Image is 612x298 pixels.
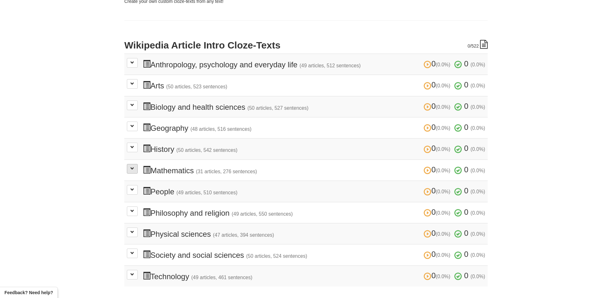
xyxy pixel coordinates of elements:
small: (0.0%) [436,62,450,67]
small: (0.0%) [470,62,485,67]
span: 0 [464,102,468,110]
span: 0 [464,229,468,237]
small: (49 articles, 550 sentences) [232,211,293,217]
span: 0 [424,271,452,280]
span: 0 [424,80,452,89]
h3: Philosophy and religion [143,208,485,217]
small: (0.0%) [470,189,485,194]
small: (0.0%) [470,168,485,173]
small: (0.0%) [470,83,485,88]
h3: Technology [143,272,485,281]
small: (49 articles, 461 sentences) [191,275,252,280]
span: 0 [464,59,468,68]
h3: Biology and health sciences [143,102,485,111]
small: (50 articles, 527 sentences) [247,105,309,111]
small: (50 articles, 542 sentences) [176,147,237,153]
small: (50 articles, 523 sentences) [166,84,227,89]
small: (0.0%) [436,146,450,152]
span: 0 [424,144,452,153]
small: (0.0%) [436,125,450,131]
small: (0.0%) [470,146,485,152]
span: 0 [464,250,468,258]
span: 0 [424,59,452,68]
small: (31 articles, 276 sentences) [196,169,257,174]
h3: History [143,144,485,153]
span: 0 [424,229,452,237]
small: (0.0%) [470,231,485,237]
h3: Mathematics [143,166,485,175]
span: 0 [464,186,468,195]
span: 0 [464,144,468,153]
small: (0.0%) [436,168,450,173]
small: (50 articles, 524 sentences) [246,253,307,259]
small: (0.0%) [436,231,450,237]
span: 0 [464,123,468,131]
h3: Geography [143,123,485,132]
small: (0.0%) [470,210,485,216]
h3: Arts [143,81,485,90]
h3: People [143,187,485,196]
span: 0 [424,165,452,174]
small: (0.0%) [436,83,450,88]
small: (0.0%) [436,104,450,110]
span: 0 [464,208,468,216]
span: 0 [424,186,452,195]
small: (48 articles, 516 sentences) [190,126,251,132]
small: (47 articles, 394 sentences) [213,232,274,238]
small: (0.0%) [436,210,450,216]
small: (0.0%) [470,274,485,279]
small: (0.0%) [470,125,485,131]
span: Open feedback widget [4,289,53,296]
small: (49 articles, 510 sentences) [176,190,237,195]
small: (0.0%) [436,189,450,194]
small: (49 articles, 512 sentences) [300,63,361,68]
small: (0.0%) [436,274,450,279]
h3: Physical sciences [143,229,485,238]
small: (0.0%) [470,252,485,258]
span: 0 [464,80,468,89]
span: 0 [424,250,452,258]
span: 0 [424,123,452,131]
small: (0.0%) [470,104,485,110]
small: (0.0%) [436,252,450,258]
span: 0 [424,208,452,216]
span: 0 [464,271,468,280]
h2: Wikipedia Article Intro Cloze-Texts [124,40,488,50]
span: 0 [464,165,468,174]
span: 0 [468,43,470,48]
div: /522 [468,40,488,49]
span: 0 [424,102,452,110]
h3: Anthropology, psychology and everyday life [143,60,485,69]
h3: Society and social sciences [143,250,485,259]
